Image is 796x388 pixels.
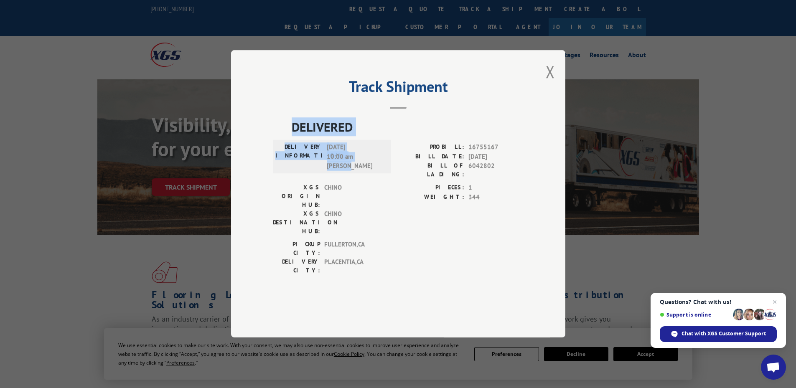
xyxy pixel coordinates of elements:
[398,143,464,152] label: PROBILL:
[468,143,524,152] span: 16755167
[770,297,780,307] span: Close chat
[682,330,766,337] span: Chat with XGS Customer Support
[468,162,524,179] span: 6042802
[660,312,730,318] span: Support is online
[468,183,524,193] span: 1
[324,210,381,236] span: CHINO
[273,81,524,96] h2: Track Shipment
[327,143,383,171] span: [DATE] 10:00 am [PERSON_NAME]
[660,299,777,305] span: Questions? Chat with us!
[273,258,320,275] label: DELIVERY CITY:
[398,193,464,202] label: WEIGHT:
[398,162,464,179] label: BILL OF LADING:
[468,152,524,162] span: [DATE]
[660,326,777,342] div: Chat with XGS Customer Support
[546,61,555,83] button: Close modal
[761,355,786,380] div: Open chat
[398,183,464,193] label: PIECES:
[275,143,323,171] label: DELIVERY INFORMATION:
[324,240,381,258] span: FULLERTON , CA
[398,152,464,162] label: BILL DATE:
[292,118,524,137] span: DELIVERED
[273,210,320,236] label: XGS DESTINATION HUB:
[324,183,381,210] span: CHINO
[273,183,320,210] label: XGS ORIGIN HUB:
[273,240,320,258] label: PICKUP CITY:
[324,258,381,275] span: PLACENTIA , CA
[468,193,524,202] span: 344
